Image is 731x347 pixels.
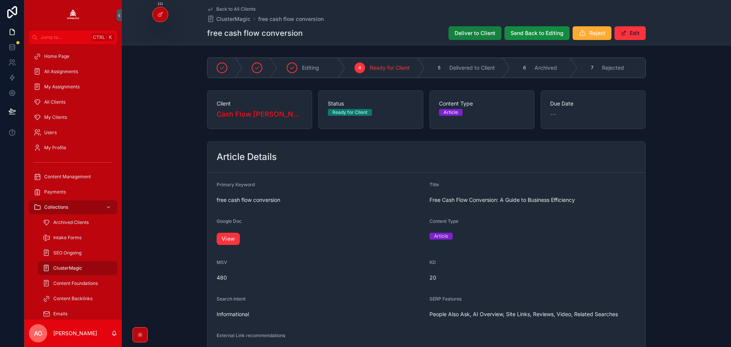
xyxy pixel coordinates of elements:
[217,259,227,265] span: MSV
[449,64,495,72] span: Delivered to Client
[53,219,89,225] span: Archived Clients
[53,250,81,256] span: SEO Ongoing
[38,292,117,305] a: Content Backlinks
[53,296,93,302] span: Content Backlinks
[34,329,42,338] span: AO
[302,64,319,72] span: Editing
[429,218,458,224] span: Content Type
[29,80,117,94] a: My Assignments
[217,233,240,245] a: View
[589,29,605,37] span: Reject
[550,100,636,107] span: Due Date
[38,277,117,290] a: Content Foundations
[217,296,246,302] span: Search Intent
[429,182,439,187] span: Title
[44,189,66,195] span: Payments
[44,69,78,75] span: All Assignments
[44,130,57,136] span: Users
[332,109,367,116] div: Ready for Client
[434,233,448,240] div: Article
[217,109,303,120] a: Cash Flow [PERSON_NAME]
[38,307,117,321] a: Emails
[535,64,557,72] span: Archived
[444,109,458,116] div: Article
[429,274,636,281] span: 20
[504,26,570,40] button: Send Back to Editing
[67,9,79,21] img: App logo
[53,311,67,317] span: Emails
[455,29,495,37] span: Deliver to Client
[29,200,117,214] a: Collections
[29,110,117,124] a: My Clients
[38,246,117,260] a: SEO Ongoing
[107,34,113,40] span: K
[217,218,242,224] span: Google Doc
[29,30,117,44] button: Jump to...CtrlK
[429,196,636,204] span: Free Cash Flow Conversion: A Guide to Business Efficiency
[29,170,117,184] a: Content Management
[24,44,122,320] div: scrollable content
[216,15,251,23] span: ClusterMagic
[44,53,69,59] span: Home Page
[217,274,423,281] span: 480
[216,6,255,12] span: Back to All Clients
[217,100,303,107] span: Client
[511,29,563,37] span: Send Back to Editing
[29,95,117,109] a: All Clients
[207,15,251,23] a: ClusterMagic
[44,99,65,105] span: All Clients
[217,196,423,204] span: free cash flow conversion
[41,34,89,40] span: Jump to...
[217,333,285,338] span: External Link recommendations
[328,100,414,107] span: Status
[591,65,594,71] span: 7
[44,114,67,120] span: My Clients
[217,310,423,318] span: Informational
[429,296,461,302] span: SERP Features
[53,280,98,286] span: Content Foundations
[217,182,255,187] span: Primary Keyword
[448,26,501,40] button: Deliver to Client
[53,235,81,241] span: Intake Forms
[602,64,624,72] span: Rejected
[614,26,646,40] button: Edit
[44,174,91,180] span: Content Management
[29,141,117,155] a: My Profile
[29,126,117,139] a: Users
[44,84,80,90] span: My Assignments
[438,65,441,71] span: 5
[38,231,117,245] a: Intake Forms
[53,329,97,337] p: [PERSON_NAME]
[29,185,117,199] a: Payments
[258,15,324,23] a: free cash flow conversion
[29,65,117,78] a: All Assignments
[92,34,106,41] span: Ctrl
[207,6,255,12] a: Back to All Clients
[44,204,68,210] span: Collections
[429,259,436,265] span: KD
[358,65,361,71] span: 4
[44,145,66,151] span: My Profile
[207,28,303,38] h1: free cash flow conversion
[217,151,277,163] h2: Article Details
[53,265,82,271] span: ClusterMagic
[550,109,556,120] span: --
[429,310,636,318] span: People Also Ask, AI Overview, Site Links, Reviews, Video, Related Searches
[38,261,117,275] a: ClusterMagic
[29,50,117,63] a: Home Page
[370,64,410,72] span: Ready for Client
[573,26,611,40] button: Reject
[523,65,526,71] span: 6
[38,216,117,229] a: Archived Clients
[439,100,525,107] span: Content Type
